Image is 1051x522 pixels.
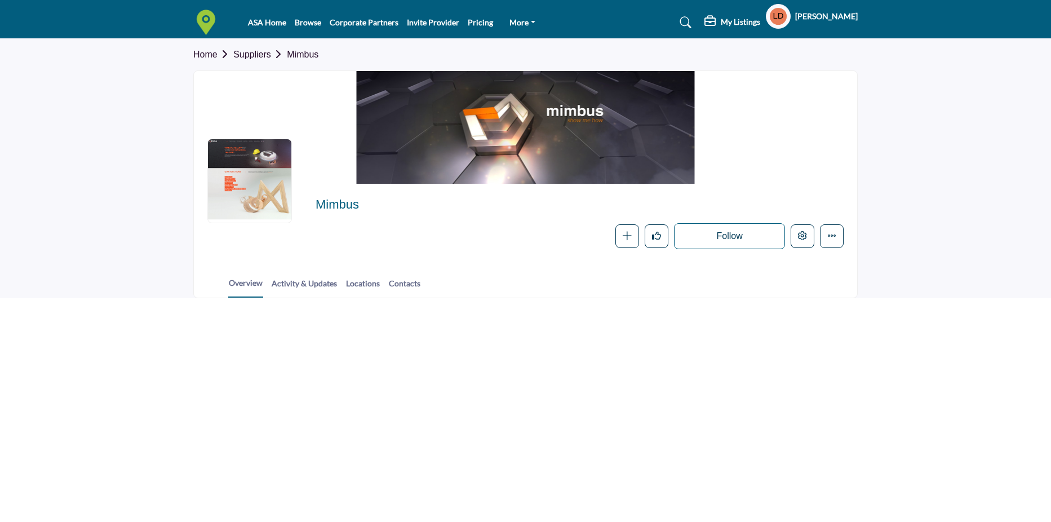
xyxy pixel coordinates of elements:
[791,224,814,248] button: Edit company
[669,14,699,32] a: Search
[820,224,844,248] button: More details
[766,4,791,29] button: Show hide supplier dropdown
[193,50,233,59] a: Home
[721,17,760,27] h5: My Listings
[330,17,398,27] a: Corporate Partners
[502,15,543,30] a: More
[193,10,224,35] img: site Logo
[674,223,785,249] button: Follow
[233,50,287,59] a: Suppliers
[407,17,459,27] a: Invite Provider
[295,17,321,27] a: Browse
[795,11,858,22] h5: [PERSON_NAME]
[316,197,626,212] h2: Mimbus
[468,17,493,27] a: Pricing
[287,50,318,59] a: Mimbus
[228,277,263,298] a: Overview
[248,17,286,27] a: ASA Home
[388,277,421,297] a: Contacts
[645,224,668,248] button: Like
[345,277,380,297] a: Locations
[704,16,760,29] div: My Listings
[271,277,338,297] a: Activity & Updates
